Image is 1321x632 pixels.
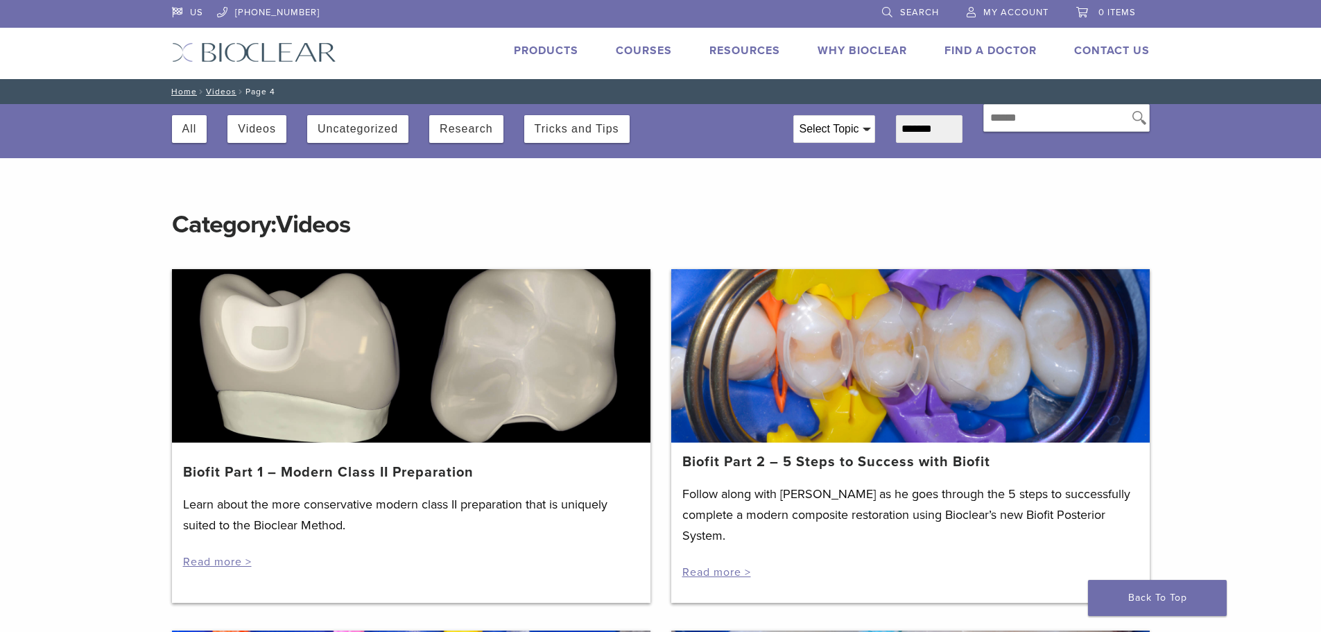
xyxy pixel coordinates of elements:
span: 0 items [1098,7,1136,18]
button: Uncategorized [318,115,398,143]
span: / [197,88,206,95]
a: Why Bioclear [818,44,907,58]
a: Find A Doctor [944,44,1037,58]
p: Learn about the more conservative modern class II preparation that is uniquely suited to the Bioc... [183,494,639,536]
a: Videos [206,87,236,96]
span: Search [900,7,939,18]
a: Products [514,44,578,58]
a: Biofit Part 2 – 5 Steps to Success with Biofit [682,454,990,470]
h1: Category: [172,180,1150,241]
button: Tricks and Tips [535,115,619,143]
span: My Account [983,7,1048,18]
a: Home [167,87,197,96]
a: Back To Top [1088,580,1227,616]
a: Courses [616,44,672,58]
p: Follow along with [PERSON_NAME] as he goes through the 5 steps to successfully complete a modern ... [682,484,1139,546]
a: Read more > [183,555,252,569]
a: Resources [709,44,780,58]
a: Contact Us [1074,44,1150,58]
nav: Page 4 [162,79,1160,104]
span: Videos [276,210,350,239]
button: Videos [238,115,276,143]
a: Read more > [682,565,751,579]
img: Bioclear [172,42,336,62]
button: Research [440,115,492,143]
div: Select Topic [794,116,874,142]
button: All [182,115,197,143]
span: / [236,88,245,95]
a: Biofit Part 1 – Modern Class II Preparation [183,464,474,481]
